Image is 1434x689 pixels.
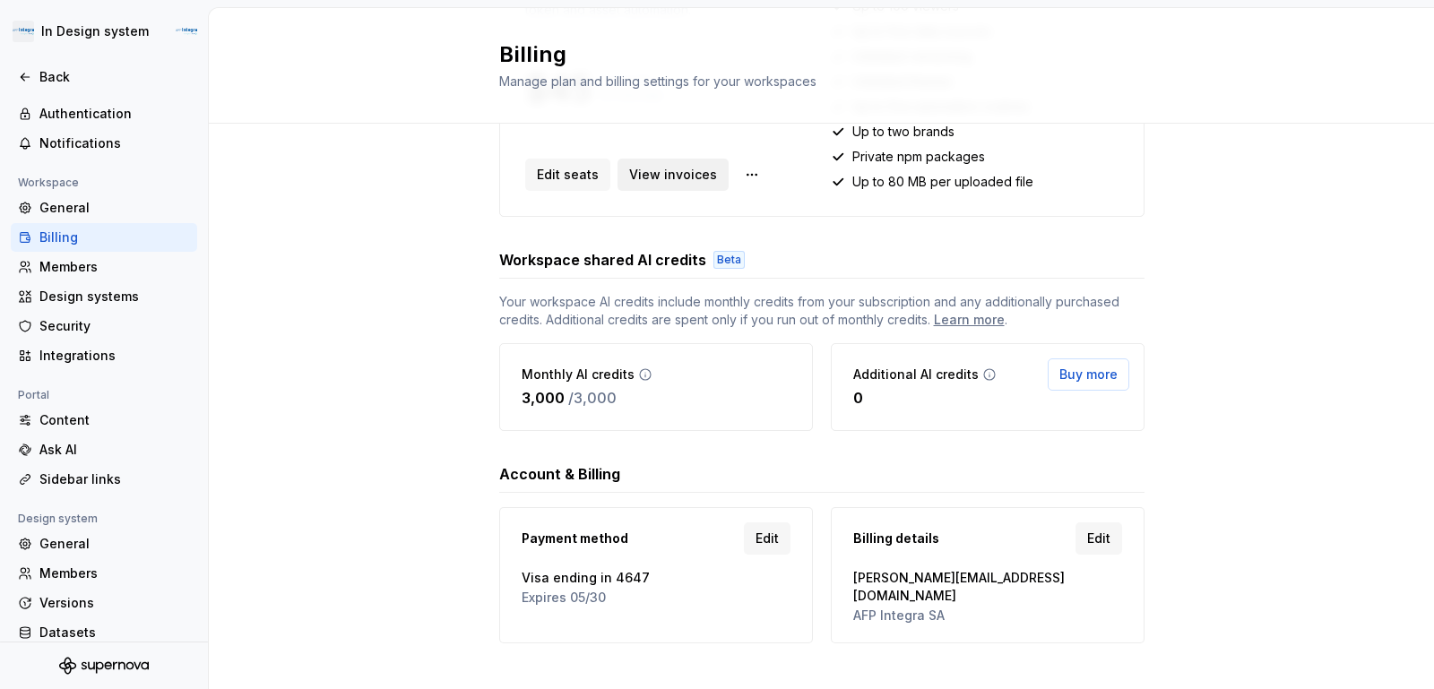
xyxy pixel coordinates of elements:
[1048,358,1129,391] button: Buy more
[499,463,620,485] h3: Account & Billing
[853,366,979,383] p: Additional AI credits
[499,40,1123,69] h2: Billing
[568,387,617,409] p: / 3,000
[13,21,34,42] img: 69f8bcad-285c-4300-a638-f7ea42da48ef.png
[853,569,1122,605] span: [PERSON_NAME][EMAIL_ADDRESS][DOMAIN_NAME]
[522,387,565,409] p: 3,000
[11,194,197,222] a: General
[39,564,190,582] div: Members
[853,387,863,409] p: 0
[176,21,197,42] img: AFP Integra
[499,293,1145,329] span: Your workspace AI credits include monthly credits from your subscription and any additionally pur...
[1075,522,1122,555] a: Edit
[11,223,197,252] a: Billing
[11,384,56,406] div: Portal
[11,282,197,311] a: Design systems
[39,199,190,217] div: General
[11,530,197,558] a: General
[11,341,197,370] a: Integrations
[11,618,197,647] a: Datasets
[39,535,190,553] div: General
[756,530,779,547] span: Edit
[522,569,790,587] span: Visa ending in 4647
[11,589,197,617] a: Versions
[39,228,190,246] div: Billing
[499,73,816,89] span: Manage plan and billing settings for your workspaces
[11,312,197,340] a: Security
[41,22,149,40] div: In Design system
[39,441,190,459] div: Ask AI
[713,251,745,269] div: Beta
[11,129,197,158] a: Notifications
[39,288,190,306] div: Design systems
[39,105,190,123] div: Authentication
[11,172,86,194] div: Workspace
[39,624,190,642] div: Datasets
[11,99,197,128] a: Authentication
[522,589,790,607] span: Expires 05/30
[39,258,190,276] div: Members
[1059,366,1118,383] span: Buy more
[852,148,985,166] p: Private npm packages
[39,347,190,365] div: Integrations
[11,559,197,588] a: Members
[11,465,197,494] a: Sidebar links
[59,657,149,675] svg: Supernova Logo
[853,530,939,547] span: Billing details
[522,366,635,383] p: Monthly AI credits
[4,12,204,51] button: In Design systemAFP Integra
[39,68,190,86] div: Back
[39,317,190,335] div: Security
[39,470,190,488] div: Sidebar links
[11,508,105,530] div: Design system
[537,166,599,184] span: Edit seats
[525,159,610,191] button: Edit seats
[39,134,190,152] div: Notifications
[39,411,190,429] div: Content
[11,63,197,91] a: Back
[1087,530,1110,547] span: Edit
[852,123,955,141] p: Up to two brands
[11,435,197,464] a: Ask AI
[522,530,628,547] span: Payment method
[629,166,717,184] span: View invoices
[499,249,706,271] h3: Workspace shared AI credits
[744,522,790,555] a: Edit
[852,173,1033,191] p: Up to 80 MB per uploaded file
[11,253,197,281] a: Members
[39,594,190,612] div: Versions
[11,406,197,435] a: Content
[853,607,1122,624] span: AFP Integra SA
[934,311,1005,329] a: Learn more
[618,159,729,191] a: View invoices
